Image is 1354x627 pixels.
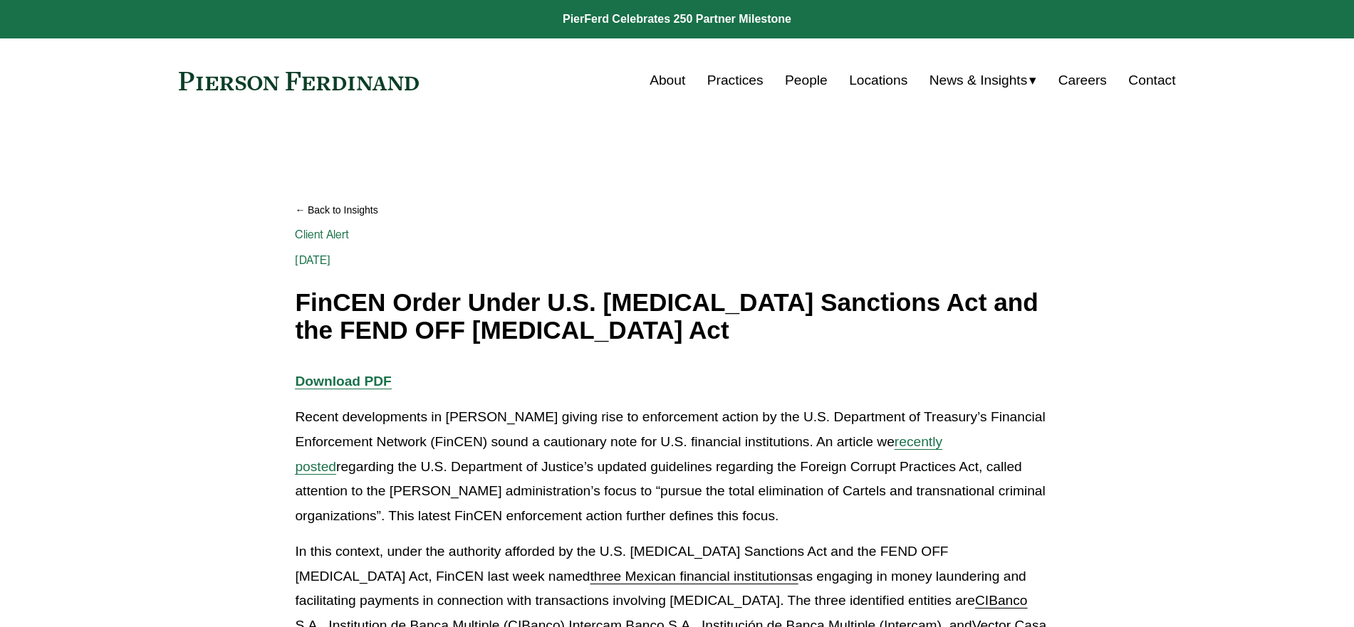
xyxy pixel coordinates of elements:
[1058,67,1107,94] a: Careers
[295,228,349,241] a: Client Alert
[929,68,1028,93] span: News & Insights
[295,434,942,474] a: recently posted
[295,405,1058,528] p: Recent developments in [PERSON_NAME] giving rise to enforcement action by the U.S. Department of ...
[849,67,907,94] a: Locations
[929,67,1037,94] a: folder dropdown
[295,253,330,267] span: [DATE]
[1128,67,1175,94] a: Contact
[295,198,1058,223] a: Back to Insights
[785,67,828,94] a: People
[590,569,798,584] a: three Mexican financial institutions
[650,67,685,94] a: About
[295,289,1058,344] h1: FinCEN Order Under U.S. [MEDICAL_DATA] Sanctions Act and the FEND OFF [MEDICAL_DATA] Act
[295,374,391,389] a: Download PDF
[707,67,764,94] a: Practices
